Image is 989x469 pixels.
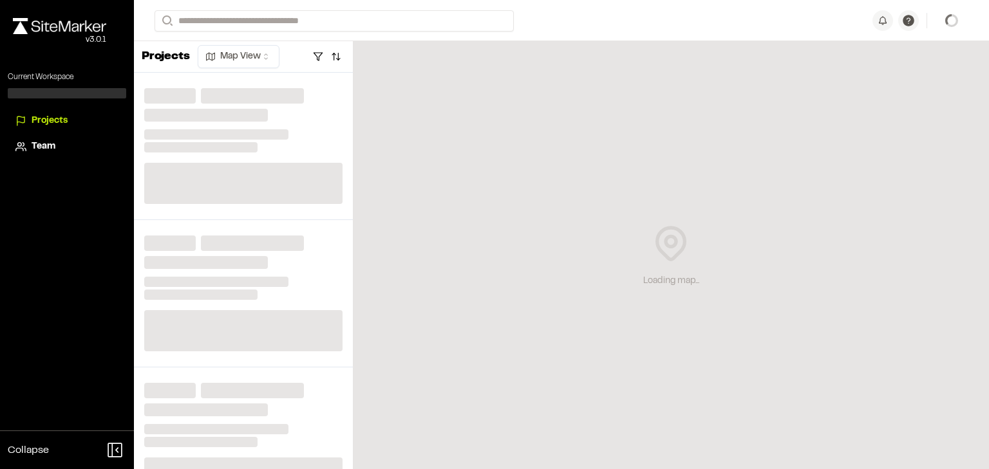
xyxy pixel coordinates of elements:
[32,140,55,154] span: Team
[643,274,699,288] div: Loading map...
[13,18,106,34] img: rebrand.png
[13,34,106,46] div: Oh geez...please don't...
[155,10,178,32] button: Search
[15,140,118,154] a: Team
[32,114,68,128] span: Projects
[142,48,190,66] p: Projects
[8,71,126,83] p: Current Workspace
[15,114,118,128] a: Projects
[8,443,49,458] span: Collapse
